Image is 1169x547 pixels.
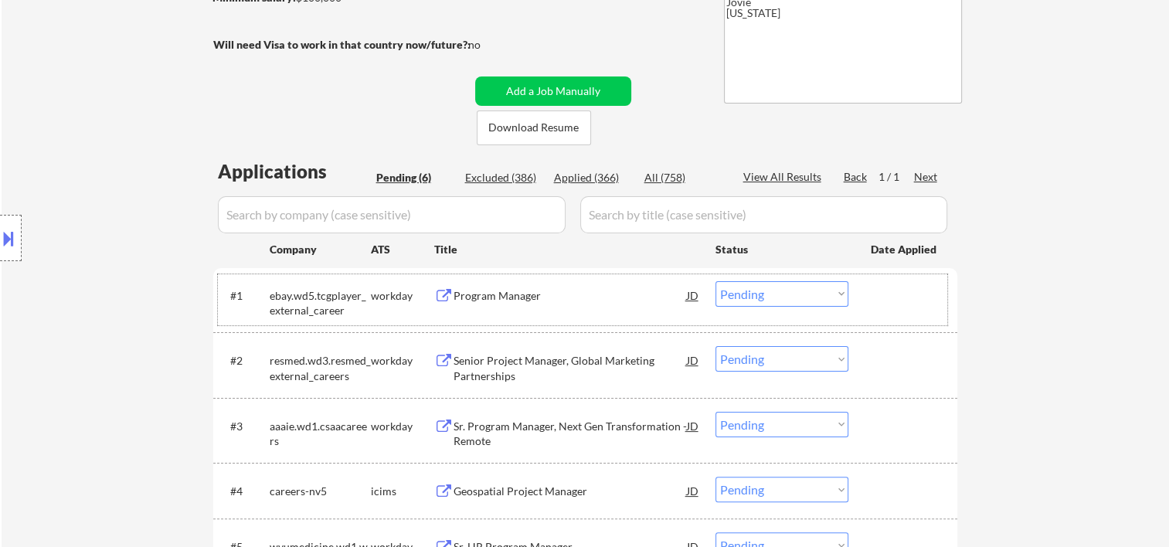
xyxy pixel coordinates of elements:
[914,169,939,185] div: Next
[230,419,257,434] div: #3
[218,162,371,181] div: Applications
[715,235,848,263] div: Status
[270,484,371,499] div: careers-nv5
[454,484,687,499] div: Geospatial Project Manager
[371,484,434,499] div: icims
[743,169,826,185] div: View All Results
[371,353,434,369] div: workday
[454,353,687,383] div: Senior Project Manager, Global Marketing Partnerships
[685,346,701,374] div: JD
[580,196,947,233] input: Search by title (case sensitive)
[270,288,371,318] div: ebay.wd5.tcgplayer_external_career
[878,169,914,185] div: 1 / 1
[218,196,566,233] input: Search by company (case sensitive)
[685,281,701,309] div: JD
[454,288,687,304] div: Program Manager
[465,170,542,185] div: Excluded (386)
[270,242,371,257] div: Company
[554,170,631,185] div: Applied (366)
[376,170,454,185] div: Pending (6)
[468,37,512,53] div: no
[871,242,939,257] div: Date Applied
[270,353,371,383] div: resmed.wd3.resmed_external_careers
[371,419,434,434] div: workday
[644,170,722,185] div: All (758)
[230,484,257,499] div: #4
[475,76,631,106] button: Add a Job Manually
[371,288,434,304] div: workday
[685,412,701,440] div: JD
[844,169,868,185] div: Back
[454,419,687,449] div: Sr. Program Manager, Next Gen Transformation - Remote
[477,110,591,145] button: Download Resume
[213,38,471,51] strong: Will need Visa to work in that country now/future?:
[371,242,434,257] div: ATS
[434,242,701,257] div: Title
[685,477,701,505] div: JD
[270,419,371,449] div: aaaie.wd1.csaacareers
